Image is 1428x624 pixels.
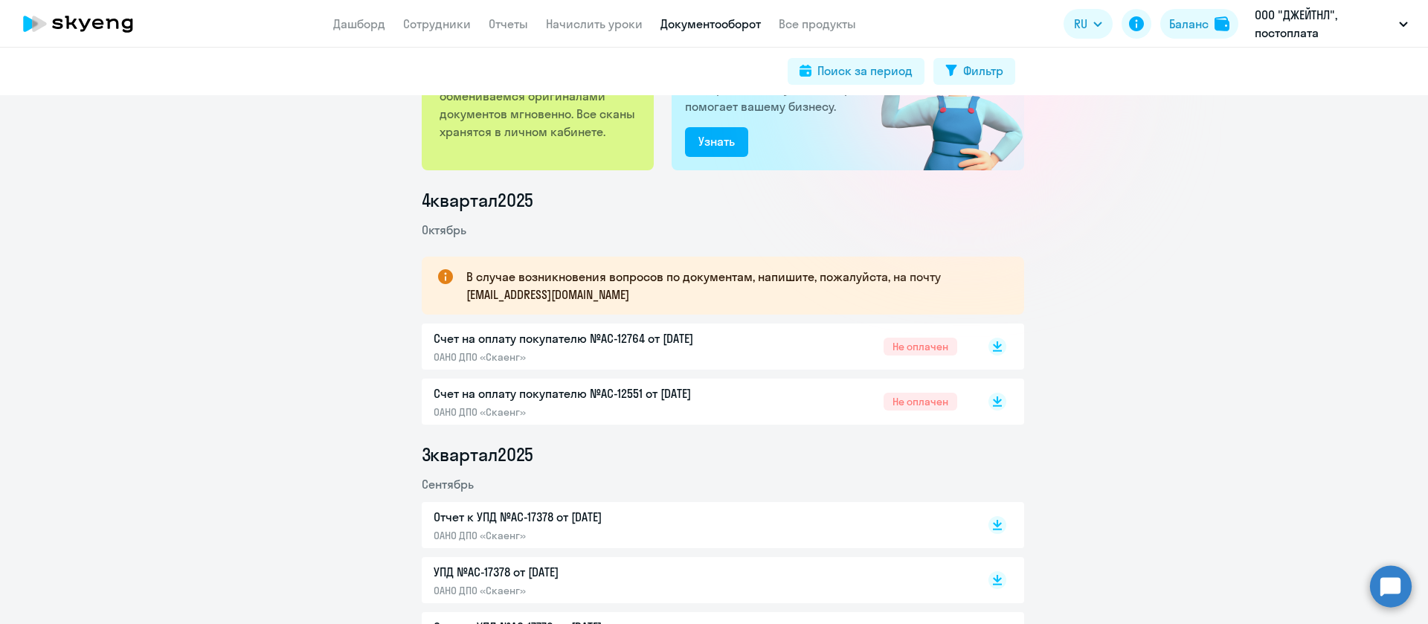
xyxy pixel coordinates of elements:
p: Счет на оплату покупателю №AC-12551 от [DATE] [434,385,746,402]
p: ООО "ДЖЕЙТНЛ", постоплата [1255,6,1393,42]
p: УПД №AC-17378 от [DATE] [434,563,746,581]
button: Поиск за период [788,58,924,85]
a: Дашборд [333,16,385,31]
li: 3 квартал 2025 [422,443,1024,466]
a: Начислить уроки [546,16,643,31]
a: Сотрудники [403,16,471,31]
p: Отчет к УПД №AC-17378 от [DATE] [434,508,746,526]
a: Счет на оплату покупателю №AC-12551 от [DATE]ОАНО ДПО «Скаенг»Не оплачен [434,385,957,419]
p: ОАНО ДПО «Скаенг» [434,350,746,364]
a: Документооборот [660,16,761,31]
span: Не оплачен [884,338,957,356]
p: Счет на оплату покупателю №AC-12764 от [DATE] [434,329,746,347]
div: Поиск за период [817,62,913,80]
div: Узнать [698,132,735,150]
button: ООО "ДЖЕЙТНЛ", постоплата [1247,6,1415,42]
button: Балансbalance [1160,9,1238,39]
p: ОАНО ДПО «Скаенг» [434,405,746,419]
div: Фильтр [963,62,1003,80]
a: Отчеты [489,16,528,31]
button: RU [1064,9,1113,39]
span: Не оплачен [884,393,957,411]
a: Отчет к УПД №AC-17378 от [DATE]ОАНО ДПО «Скаенг» [434,508,957,542]
p: Работаем с Вами по ЭДО, где обмениваемся оригиналами документов мгновенно. Все сканы хранятся в л... [440,69,638,141]
span: Октябрь [422,222,466,237]
p: ОАНО ДПО «Скаенг» [434,529,746,542]
a: УПД №AC-17378 от [DATE]ОАНО ДПО «Скаенг» [434,563,957,597]
span: Сентябрь [422,477,474,492]
button: Узнать [685,127,748,157]
p: В случае возникновения вопросов по документам, напишите, пожалуйста, на почту [EMAIL_ADDRESS][DOM... [466,268,997,303]
a: Счет на оплату покупателю №AC-12764 от [DATE]ОАНО ДПО «Скаенг»Не оплачен [434,329,957,364]
img: balance [1215,16,1229,31]
a: Все продукты [779,16,856,31]
button: Фильтр [933,58,1015,85]
div: Баланс [1169,15,1209,33]
p: ОАНО ДПО «Скаенг» [434,584,746,597]
span: RU [1074,15,1087,33]
li: 4 квартал 2025 [422,188,1024,212]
